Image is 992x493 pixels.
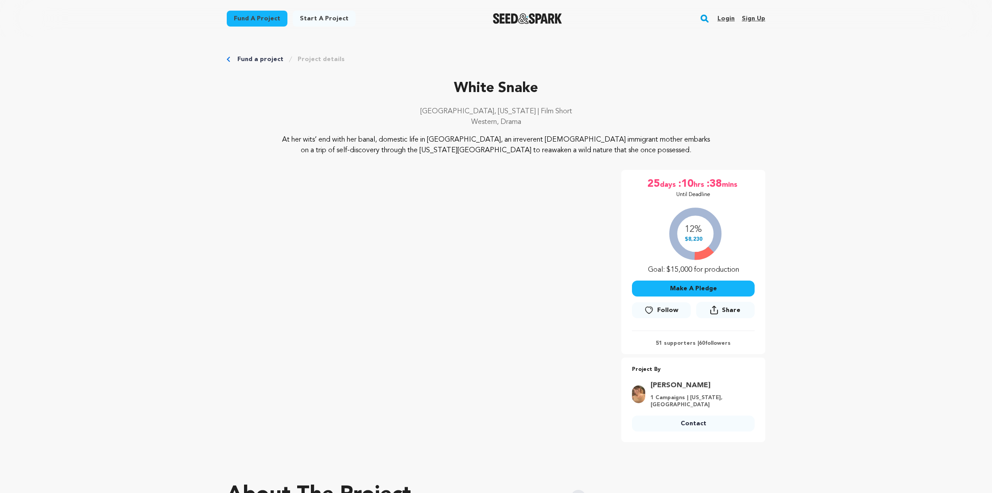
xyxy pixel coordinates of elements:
a: Start a project [293,11,356,27]
img: 70bf619fe8f1a699.png [632,385,645,403]
p: At her wits’ end with her banal, domestic life in [GEOGRAPHIC_DATA], an irreverent [DEMOGRAPHIC_D... [281,135,712,156]
span: Share [696,302,755,322]
button: Share [696,302,755,318]
span: 60 [699,341,705,346]
p: Project By [632,365,755,375]
button: Make A Pledge [632,281,755,297]
span: mins [722,177,739,191]
a: Follow [632,302,690,318]
span: Share [722,306,740,315]
a: Goto Holly Wagner profile [651,380,749,391]
p: White Snake [227,78,765,99]
a: Fund a project [237,55,283,64]
img: Seed&Spark Logo Dark Mode [493,13,562,24]
p: 1 Campaigns | [US_STATE], [GEOGRAPHIC_DATA] [651,394,749,408]
span: hrs [694,177,706,191]
a: Fund a project [227,11,287,27]
a: Project details [298,55,345,64]
span: :10 [678,177,694,191]
p: [GEOGRAPHIC_DATA], [US_STATE] | Film Short [227,106,765,117]
p: Until Deadline [676,191,710,198]
a: Seed&Spark Homepage [493,13,562,24]
a: Contact [632,416,755,431]
p: 51 supporters | followers [632,340,755,347]
span: :38 [706,177,722,191]
a: Login [717,12,735,26]
span: Follow [657,306,678,315]
span: days [660,177,678,191]
div: Breadcrumb [227,55,765,64]
p: Western, Drama [227,117,765,127]
span: 25 [647,177,660,191]
a: Sign up [742,12,765,26]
